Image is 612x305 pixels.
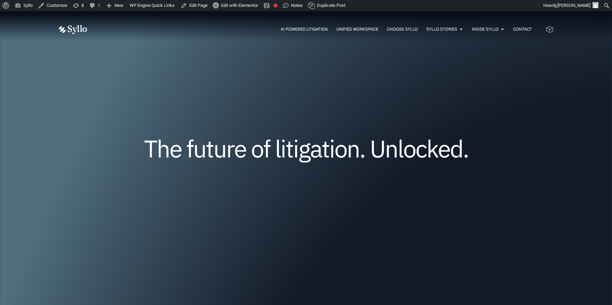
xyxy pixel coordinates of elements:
a: Syllo Stories [426,26,457,32]
a: Choose Syllo [387,26,418,32]
a: Contact [513,26,532,32]
h1: The future of litigation. Unlocked. [100,137,512,160]
span: [PERSON_NAME] [557,3,590,8]
div: Focus keyphrase not set [274,3,278,8]
a: Inside Syllo [472,26,499,32]
a: AI Powered Litigation [281,26,328,32]
img: Vector [59,25,87,34]
nav: Menu [101,26,532,33]
div: Menu Toggle [101,26,532,33]
span: Edit with Elementor [221,3,258,8]
a: Unified Workspace [336,26,378,32]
